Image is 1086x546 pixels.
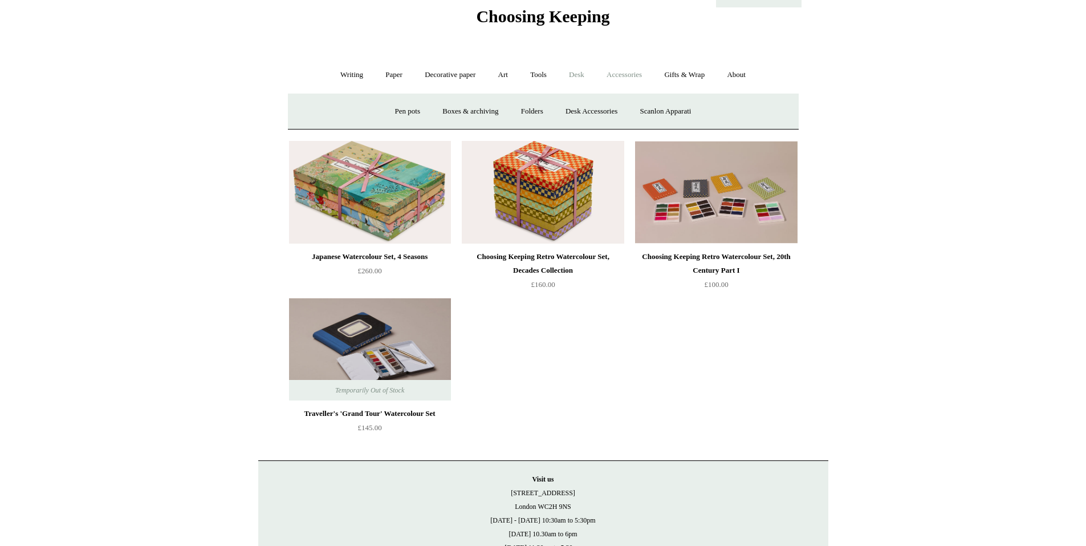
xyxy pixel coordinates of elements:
[462,141,624,244] a: Choosing Keeping Retro Watercolour Set, Decades Collection Choosing Keeping Retro Watercolour Set...
[635,141,797,244] img: Choosing Keeping Retro Watercolour Set, 20th Century Part I
[654,60,715,90] a: Gifts & Wrap
[324,380,416,401] span: Temporarily Out of Stock
[462,141,624,244] img: Choosing Keeping Retro Watercolour Set, Decades Collection
[630,96,702,127] a: Scanlon Apparati
[357,266,381,275] span: £260.00
[596,60,652,90] a: Accessories
[375,60,413,90] a: Paper
[532,475,554,483] strong: Visit us
[465,250,621,277] div: Choosing Keeping Retro Watercolour Set, Decades Collection
[289,141,451,244] a: Japanese Watercolour Set, 4 Seasons Japanese Watercolour Set, 4 Seasons
[635,141,797,244] a: Choosing Keeping Retro Watercolour Set, 20th Century Part I Choosing Keeping Retro Watercolour Se...
[717,60,756,90] a: About
[289,298,451,401] a: Traveller's 'Grand Tour' Watercolour Set Traveller's 'Grand Tour' Watercolour Set Temporarily Out...
[462,250,624,297] a: Choosing Keeping Retro Watercolour Set, Decades Collection £160.00
[559,60,595,90] a: Desk
[476,7,609,26] span: Choosing Keeping
[476,16,609,24] a: Choosing Keeping
[385,96,430,127] a: Pen pots
[414,60,486,90] a: Decorative paper
[330,60,373,90] a: Writing
[292,407,448,420] div: Traveller's 'Grand Tour' Watercolour Set
[531,280,555,289] span: £160.00
[432,96,509,127] a: Boxes & archiving
[488,60,518,90] a: Art
[292,250,448,264] div: Japanese Watercolour Set, 4 Seasons
[555,96,628,127] a: Desk Accessories
[289,298,451,401] img: Traveller's 'Grand Tour' Watercolour Set
[289,250,451,297] a: Japanese Watercolour Set, 4 Seasons £260.00
[289,141,451,244] img: Japanese Watercolour Set, 4 Seasons
[704,280,728,289] span: £100.00
[511,96,554,127] a: Folders
[357,423,381,432] span: £145.00
[635,250,797,297] a: Choosing Keeping Retro Watercolour Set, 20th Century Part I £100.00
[520,60,557,90] a: Tools
[638,250,794,277] div: Choosing Keeping Retro Watercolour Set, 20th Century Part I
[289,407,451,454] a: Traveller's 'Grand Tour' Watercolour Set £145.00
